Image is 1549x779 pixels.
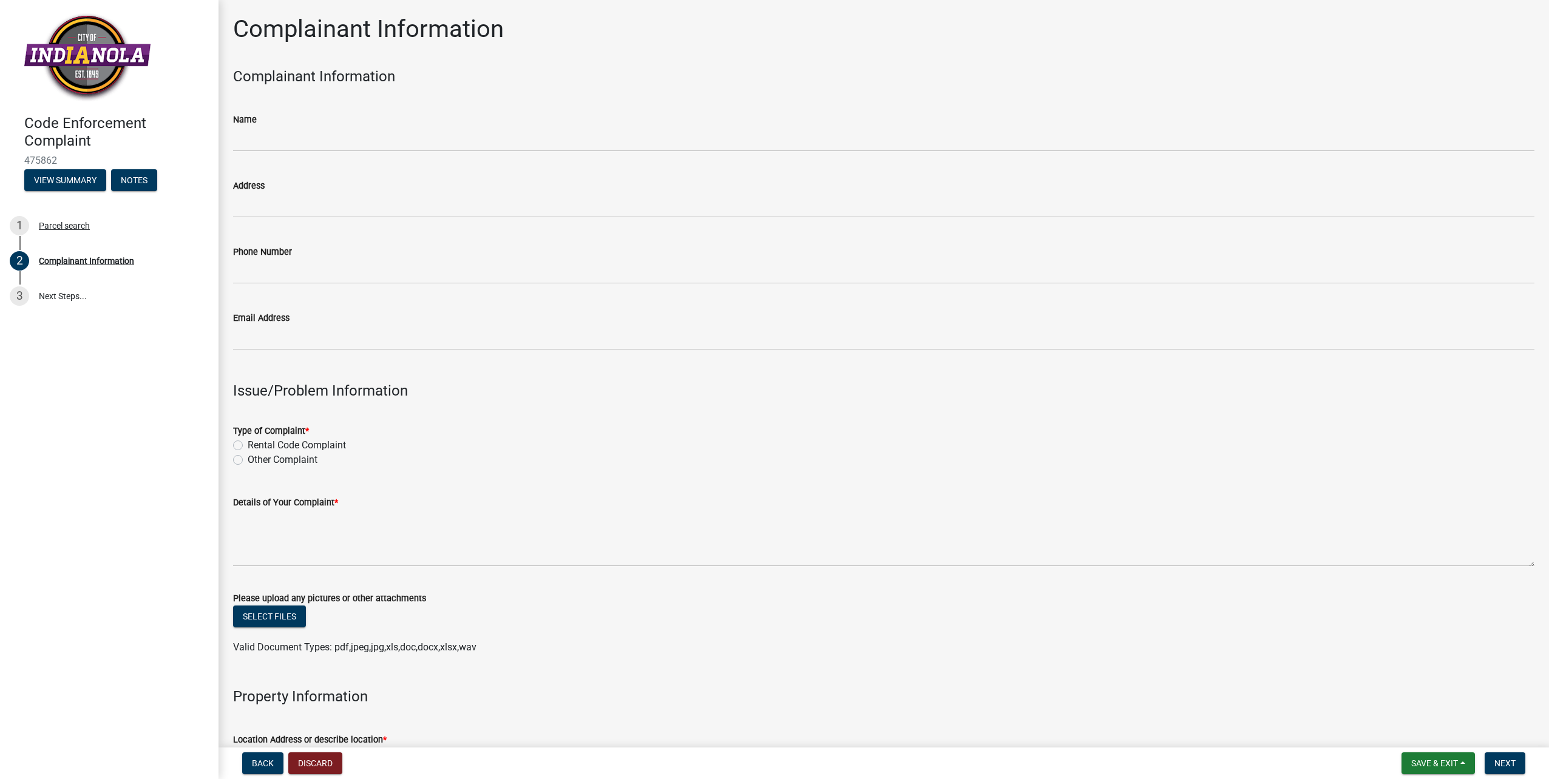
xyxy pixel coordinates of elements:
[1494,758,1516,768] span: Next
[10,216,29,235] div: 1
[233,314,290,323] label: Email Address
[252,758,274,768] span: Back
[233,182,265,191] label: Address
[111,169,157,191] button: Notes
[233,116,257,124] label: Name
[233,382,1534,400] h4: Issue/Problem Information
[24,169,106,191] button: View Summary
[111,176,157,186] wm-modal-confirm: Notes
[233,641,476,653] span: Valid Document Types: pdf,jpeg,jpg,xls,doc,docx,xlsx,wav
[233,688,1534,706] h4: Property Information
[233,595,426,603] label: Please upload any pictures or other attachments
[288,752,342,774] button: Discard
[24,155,194,166] span: 475862
[24,176,106,186] wm-modal-confirm: Summary
[233,736,387,744] label: Location Address or describe location
[233,68,1534,86] h4: Complainant Information
[24,13,151,102] img: City of Indianola, Iowa
[24,115,209,150] h4: Code Enforcement Complaint
[233,499,338,507] label: Details of Your Complaint
[242,752,283,774] button: Back
[39,257,134,265] div: Complainant Information
[233,15,504,44] h1: Complainant Information
[39,221,90,230] div: Parcel search
[233,605,306,627] button: Select files
[248,438,346,453] label: Rental Code Complaint
[10,251,29,271] div: 2
[1402,752,1475,774] button: Save & Exit
[233,427,309,436] label: Type of Complaint
[1485,752,1525,774] button: Next
[233,248,292,257] label: Phone Number
[248,453,317,467] label: Other Complaint
[10,286,29,306] div: 3
[1411,758,1458,768] span: Save & Exit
